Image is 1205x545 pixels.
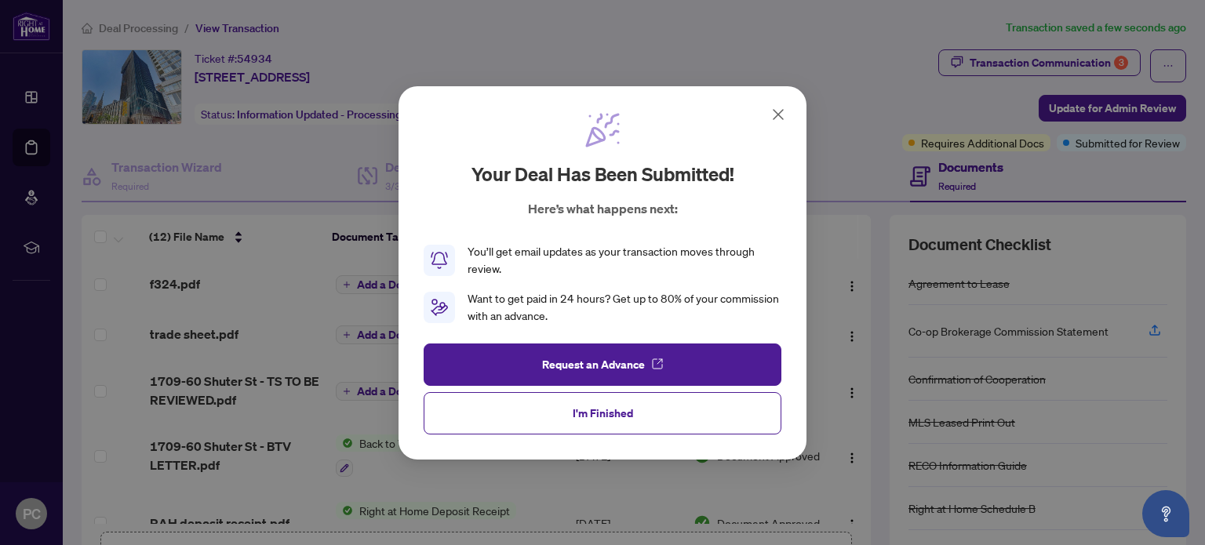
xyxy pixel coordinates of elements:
button: Request an Advance [424,343,781,385]
div: You’ll get email updates as your transaction moves through review. [468,243,781,278]
h2: Your deal has been submitted! [471,162,734,187]
button: I'm Finished [424,391,781,434]
button: Open asap [1142,490,1189,537]
span: I'm Finished [573,400,633,425]
div: Want to get paid in 24 hours? Get up to 80% of your commission with an advance. [468,290,781,325]
span: Request an Advance [542,351,645,376]
p: Here’s what happens next: [528,199,678,218]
